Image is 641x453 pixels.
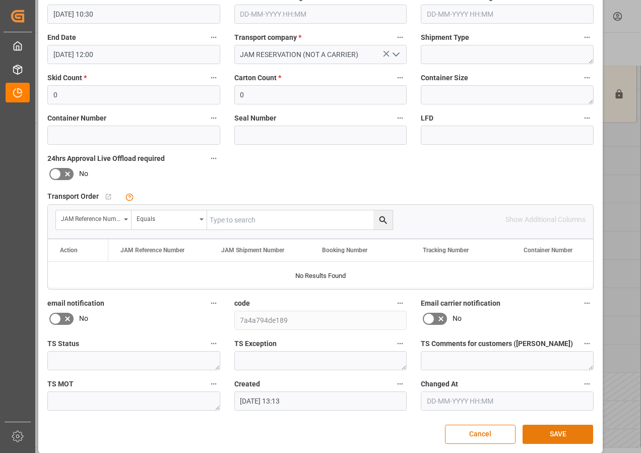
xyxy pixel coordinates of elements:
[207,71,220,84] button: Skid Count *
[79,313,88,324] span: No
[394,377,407,390] button: Created
[421,113,433,124] span: LFD
[421,379,458,389] span: Changed At
[207,31,220,44] button: End Date
[47,5,220,24] input: DD-MM-YYYY HH:MM
[47,45,220,64] input: DD-MM-YYYY HH:MM
[47,338,79,349] span: TS Status
[394,111,407,125] button: Seal Number
[132,210,207,230] button: open menu
[47,113,106,124] span: Container Number
[234,338,277,349] span: TS Exception
[234,391,407,411] input: DD-MM-YYYY HH:MM
[207,377,220,390] button: TS MOT
[61,212,120,223] div: JAM Reference Number
[394,31,407,44] button: Transport company *
[423,247,469,254] span: Tracking Number
[581,337,594,350] button: TS Comments for customers ([PERSON_NAME])
[453,313,462,324] span: No
[388,47,403,63] button: open menu
[394,337,407,350] button: TS Exception
[207,210,393,230] input: Type to search
[394,71,407,84] button: Carton Count *
[207,152,220,165] button: 24hrs Approval Live Offload required
[234,379,260,389] span: Created
[47,73,87,83] span: Skid Count
[47,298,104,309] span: email notification
[120,247,184,254] span: JAM Reference Number
[221,247,284,254] span: JAM Shipment Number
[581,377,594,390] button: Changed At
[581,71,594,84] button: Container Size
[207,297,220,310] button: email notification
[234,298,250,309] span: code
[234,73,281,83] span: Carton Count
[234,32,301,43] span: Transport company
[137,212,196,223] div: Equals
[394,297,407,310] button: code
[322,247,367,254] span: Booking Number
[421,5,594,24] input: DD-MM-YYYY HH:MM
[421,73,468,83] span: Container Size
[581,111,594,125] button: LFD
[581,31,594,44] button: Shipment Type
[373,210,393,230] button: search button
[47,153,165,164] span: 24hrs Approval Live Offload required
[421,338,573,349] span: TS Comments for customers ([PERSON_NAME])
[234,113,276,124] span: Seal Number
[524,247,572,254] span: Container Number
[207,337,220,350] button: TS Status
[47,32,76,43] span: End Date
[47,379,74,389] span: TS MOT
[60,247,78,254] div: Action
[581,297,594,310] button: Email carrier notification
[421,391,594,411] input: DD-MM-YYYY HH:MM
[445,425,516,444] button: Cancel
[207,111,220,125] button: Container Number
[421,32,469,43] span: Shipment Type
[523,425,593,444] button: SAVE
[234,5,407,24] input: DD-MM-YYYY HH:MM
[79,168,88,179] span: No
[421,298,500,309] span: Email carrier notification
[56,210,132,230] button: open menu
[47,191,99,202] span: Transport Order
